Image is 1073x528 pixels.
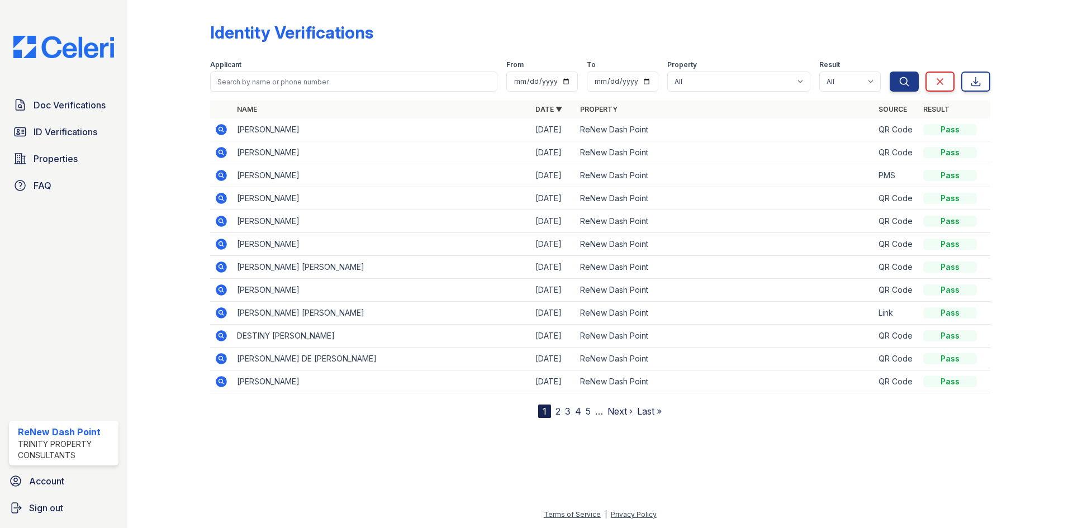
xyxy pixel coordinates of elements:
td: ReNew Dash Point [576,210,874,233]
div: Trinity Property Consultants [18,439,114,461]
td: Link [874,302,919,325]
a: Account [4,470,123,492]
td: ReNew Dash Point [576,279,874,302]
a: 5 [586,406,591,417]
div: Pass [923,124,977,135]
td: [DATE] [531,164,576,187]
td: [PERSON_NAME] [PERSON_NAME] [232,302,531,325]
a: 4 [575,406,581,417]
div: Pass [923,307,977,318]
td: [PERSON_NAME] [232,279,531,302]
a: Property [580,105,618,113]
td: [DATE] [531,348,576,370]
td: QR Code [874,256,919,279]
td: ReNew Dash Point [576,233,874,256]
a: Date ▼ [535,105,562,113]
div: Pass [923,330,977,341]
td: QR Code [874,210,919,233]
td: [DATE] [531,210,576,233]
td: ReNew Dash Point [576,187,874,210]
td: [DATE] [531,325,576,348]
div: Identity Verifications [210,22,373,42]
td: DESTINY [PERSON_NAME] [232,325,531,348]
a: Result [923,105,949,113]
td: PMS [874,164,919,187]
div: ReNew Dash Point [18,425,114,439]
td: [PERSON_NAME] [232,210,531,233]
td: ReNew Dash Point [576,370,874,393]
span: Properties [34,152,78,165]
td: QR Code [874,233,919,256]
td: ReNew Dash Point [576,256,874,279]
td: [DATE] [531,256,576,279]
td: [DATE] [531,302,576,325]
td: [PERSON_NAME] [232,141,531,164]
span: … [595,405,603,418]
td: QR Code [874,141,919,164]
td: QR Code [874,370,919,393]
label: Result [819,60,840,69]
td: ReNew Dash Point [576,118,874,141]
td: [PERSON_NAME] [PERSON_NAME] [232,256,531,279]
td: [PERSON_NAME] [232,164,531,187]
td: [PERSON_NAME] [232,118,531,141]
td: QR Code [874,118,919,141]
label: To [587,60,596,69]
td: [DATE] [531,187,576,210]
td: QR Code [874,187,919,210]
a: FAQ [9,174,118,197]
span: Account [29,474,64,488]
td: ReNew Dash Point [576,164,874,187]
td: QR Code [874,348,919,370]
a: Name [237,105,257,113]
a: Next › [607,406,633,417]
td: ReNew Dash Point [576,141,874,164]
span: Sign out [29,501,63,515]
div: Pass [923,170,977,181]
label: From [506,60,524,69]
div: Pass [923,353,977,364]
div: Pass [923,284,977,296]
a: 3 [565,406,571,417]
td: QR Code [874,325,919,348]
div: 1 [538,405,551,418]
a: Last » [637,406,662,417]
div: Pass [923,239,977,250]
td: QR Code [874,279,919,302]
td: [PERSON_NAME] DE [PERSON_NAME] [232,348,531,370]
a: 2 [556,406,561,417]
a: Doc Verifications [9,94,118,116]
a: Privacy Policy [611,510,657,519]
input: Search by name or phone number [210,72,497,92]
div: Pass [923,261,977,273]
div: Pass [923,216,977,227]
span: FAQ [34,179,51,192]
a: ID Verifications [9,121,118,143]
a: Sign out [4,497,123,519]
td: ReNew Dash Point [576,348,874,370]
span: ID Verifications [34,125,97,139]
td: [PERSON_NAME] [232,370,531,393]
div: Pass [923,193,977,204]
td: [DATE] [531,141,576,164]
span: Doc Verifications [34,98,106,112]
td: [PERSON_NAME] [232,233,531,256]
td: ReNew Dash Point [576,302,874,325]
div: Pass [923,376,977,387]
td: [DATE] [531,118,576,141]
td: ReNew Dash Point [576,325,874,348]
label: Applicant [210,60,241,69]
a: Terms of Service [544,510,601,519]
label: Property [667,60,697,69]
td: [PERSON_NAME] [232,187,531,210]
td: [DATE] [531,370,576,393]
a: Source [879,105,907,113]
td: [DATE] [531,279,576,302]
a: Properties [9,148,118,170]
div: | [605,510,607,519]
div: Pass [923,147,977,158]
img: CE_Logo_Blue-a8612792a0a2168367f1c8372b55b34899dd931a85d93a1a3d3e32e68fde9ad4.png [4,36,123,58]
td: [DATE] [531,233,576,256]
